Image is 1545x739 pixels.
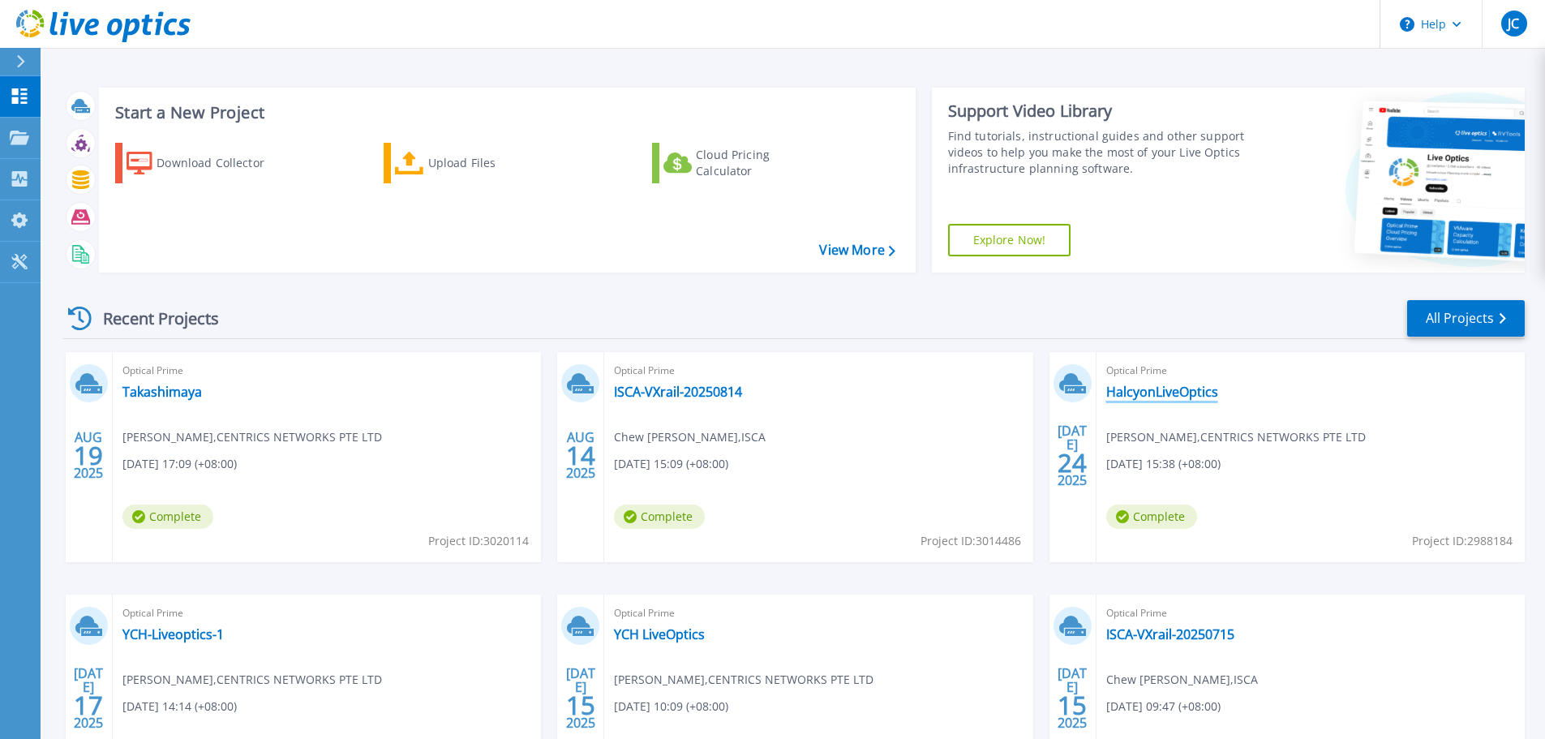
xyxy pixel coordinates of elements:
div: AUG 2025 [565,426,596,485]
span: 19 [74,449,103,462]
a: YCH-Liveoptics-1 [122,626,224,642]
span: Complete [614,505,705,529]
span: [PERSON_NAME] , CENTRICS NETWORKS PTE LTD [614,671,873,689]
span: [DATE] 15:09 (+08:00) [614,455,728,473]
span: [DATE] 17:09 (+08:00) [122,455,237,473]
span: [PERSON_NAME] , CENTRICS NETWORKS PTE LTD [1106,428,1366,446]
span: Chew [PERSON_NAME] , ISCA [1106,671,1258,689]
span: Optical Prime [122,362,531,380]
span: [DATE] 09:47 (+08:00) [1106,698,1221,715]
span: [DATE] 14:14 (+08:00) [122,698,237,715]
span: 15 [566,698,595,712]
span: Optical Prime [1106,604,1515,622]
span: Optical Prime [614,604,1023,622]
span: [PERSON_NAME] , CENTRICS NETWORKS PTE LTD [122,428,382,446]
div: [DATE] 2025 [1057,426,1088,485]
a: ISCA-VXrail-20250814 [614,384,742,400]
span: JC [1508,17,1519,30]
a: ISCA-VXrail-20250715 [1106,626,1234,642]
div: Upload Files [428,147,558,179]
span: Optical Prime [1106,362,1515,380]
a: HalcyonLiveOptics [1106,384,1218,400]
span: Optical Prime [122,604,531,622]
span: Project ID: 2988184 [1412,532,1513,550]
div: Download Collector [157,147,286,179]
span: Complete [1106,505,1197,529]
div: Support Video Library [948,101,1251,122]
span: 24 [1058,456,1087,470]
span: [DATE] 15:38 (+08:00) [1106,455,1221,473]
a: Explore Now! [948,224,1071,256]
div: Cloud Pricing Calculator [696,147,826,179]
span: Complete [122,505,213,529]
span: Project ID: 3020114 [428,532,529,550]
div: [DATE] 2025 [565,668,596,728]
span: [DATE] 10:09 (+08:00) [614,698,728,715]
a: YCH LiveOptics [614,626,705,642]
div: [DATE] 2025 [1057,668,1088,728]
span: Optical Prime [614,362,1023,380]
span: Project ID: 3014486 [921,532,1021,550]
span: 17 [74,698,103,712]
span: [PERSON_NAME] , CENTRICS NETWORKS PTE LTD [122,671,382,689]
div: [DATE] 2025 [73,668,104,728]
a: Takashimaya [122,384,202,400]
a: Upload Files [384,143,564,183]
a: Cloud Pricing Calculator [652,143,833,183]
div: Recent Projects [62,299,241,338]
a: All Projects [1407,300,1525,337]
h3: Start a New Project [115,104,895,122]
a: View More [819,243,895,258]
a: Download Collector [115,143,296,183]
span: 14 [566,449,595,462]
div: AUG 2025 [73,426,104,485]
span: 15 [1058,698,1087,712]
span: Chew [PERSON_NAME] , ISCA [614,428,766,446]
div: Find tutorials, instructional guides and other support videos to help you make the most of your L... [948,128,1251,177]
